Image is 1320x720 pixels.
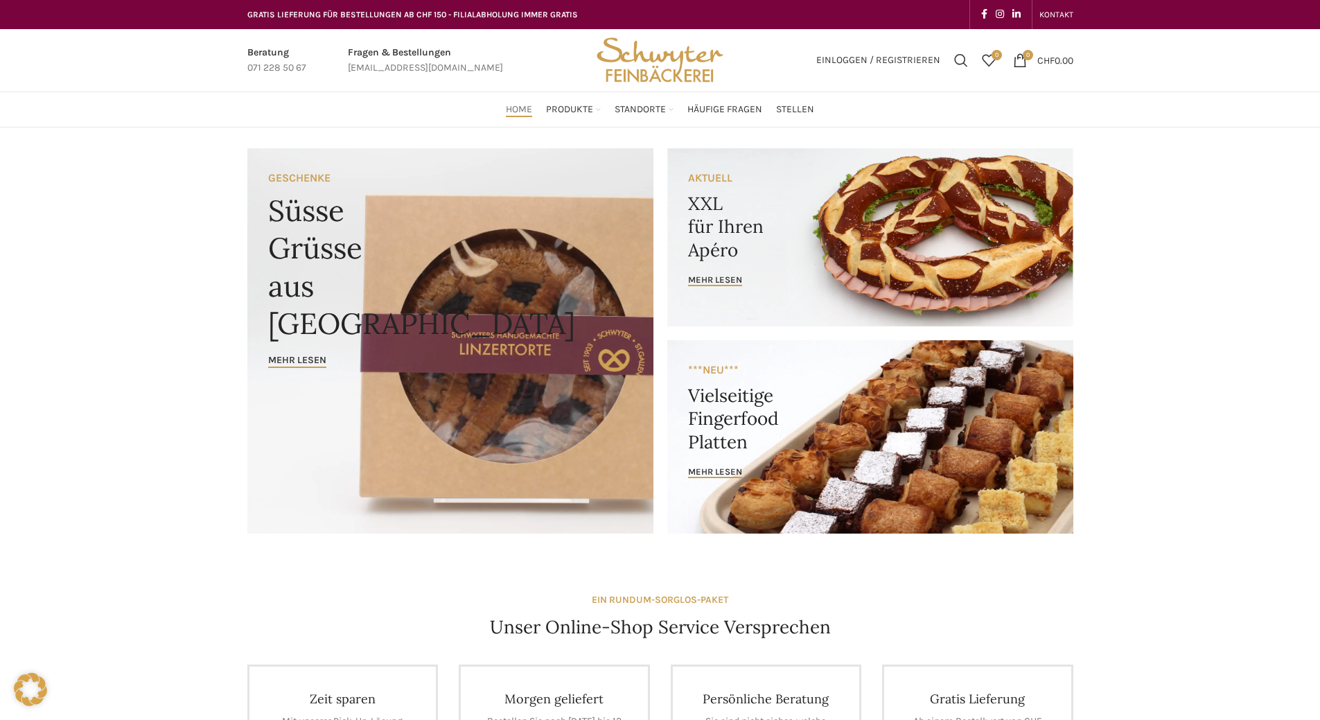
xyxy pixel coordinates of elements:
[667,148,1073,326] a: Banner link
[694,691,839,707] h4: Persönliche Beratung
[975,46,1003,74] a: 0
[482,691,627,707] h4: Morgen geliefert
[247,148,653,534] a: Banner link
[270,691,416,707] h4: Zeit sparen
[776,96,814,123] a: Stellen
[592,53,728,65] a: Site logo
[546,103,593,116] span: Produkte
[1006,46,1080,74] a: 0 CHF0.00
[1039,10,1073,19] span: KONTAKT
[667,340,1073,534] a: Banner link
[615,103,666,116] span: Standorte
[687,103,762,116] span: Häufige Fragen
[816,55,940,65] span: Einloggen / Registrieren
[947,46,975,74] a: Suchen
[992,5,1008,24] a: Instagram social link
[975,46,1003,74] div: Meine Wunschliste
[905,691,1050,707] h4: Gratis Lieferung
[490,615,831,640] h4: Unser Online-Shop Service Versprechen
[1039,1,1073,28] a: KONTAKT
[506,96,532,123] a: Home
[1023,50,1033,60] span: 0
[687,96,762,123] a: Häufige Fragen
[247,10,578,19] span: GRATIS LIEFERUNG FÜR BESTELLUNGEN AB CHF 150 - FILIALABHOLUNG IMMER GRATIS
[348,45,503,76] a: Infobox link
[592,29,728,91] img: Bäckerei Schwyter
[247,45,306,76] a: Infobox link
[809,46,947,74] a: Einloggen / Registrieren
[977,5,992,24] a: Facebook social link
[1032,1,1080,28] div: Secondary navigation
[992,50,1002,60] span: 0
[592,594,728,606] strong: EIN RUNDUM-SORGLOS-PAKET
[506,103,532,116] span: Home
[1008,5,1025,24] a: Linkedin social link
[615,96,674,123] a: Standorte
[1037,54,1055,66] span: CHF
[776,103,814,116] span: Stellen
[1037,54,1073,66] bdi: 0.00
[240,96,1080,123] div: Main navigation
[546,96,601,123] a: Produkte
